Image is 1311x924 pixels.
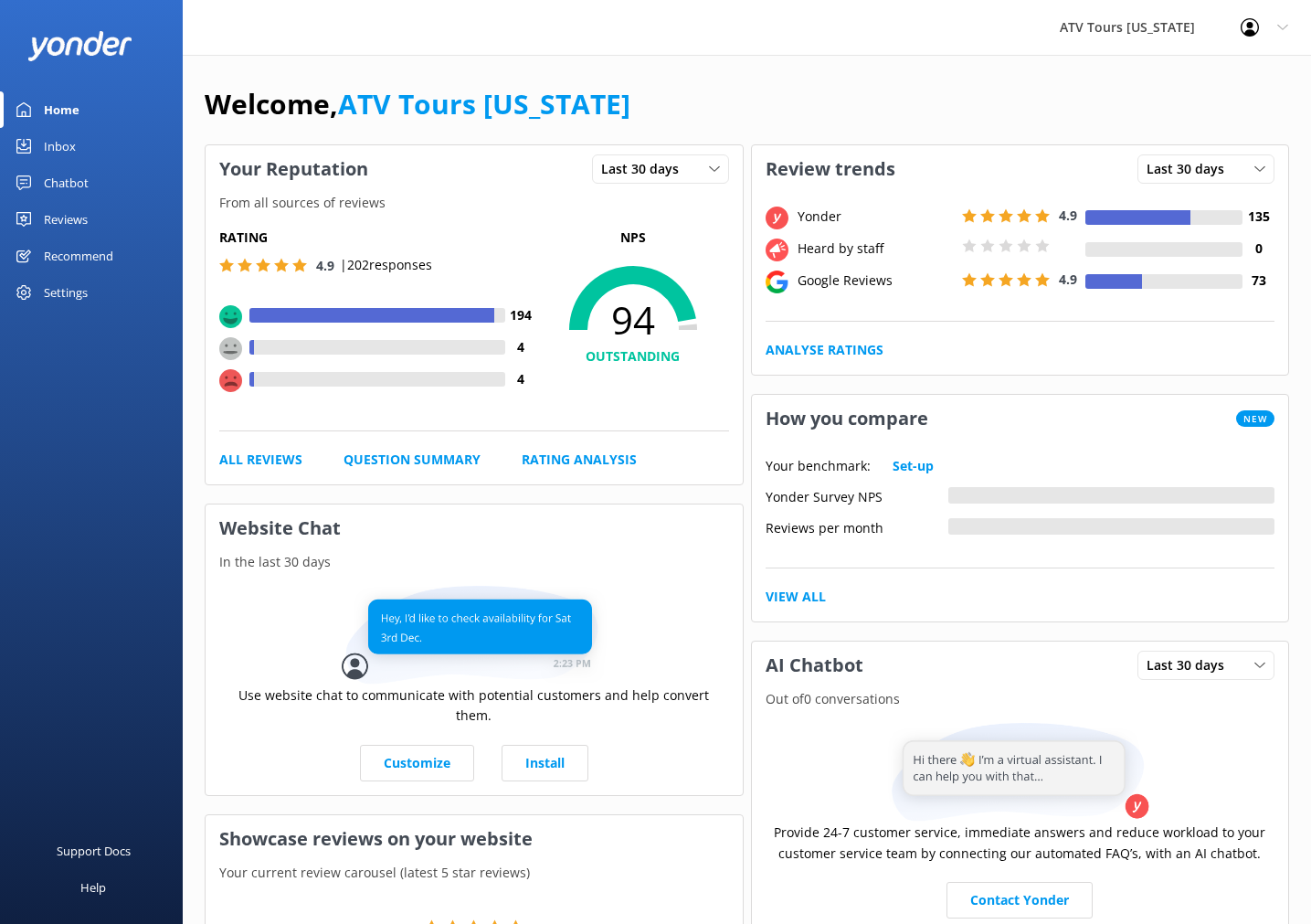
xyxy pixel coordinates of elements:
a: Customize [360,745,474,781]
div: Chatbot [44,165,89,201]
h4: 194 [505,305,537,325]
p: Your current review carousel (latest 5 star reviews) [206,863,743,883]
img: conversation... [342,586,607,685]
span: 4.9 [1059,207,1077,224]
div: Home [44,91,79,128]
h4: 4 [505,337,537,357]
div: Support Docs [57,833,131,869]
span: 4.9 [316,257,334,274]
h3: Your Reputation [206,145,382,193]
a: Analyse Ratings [766,340,883,360]
span: Last 30 days [1147,655,1235,675]
div: Settings [44,274,88,311]
div: Inbox [44,128,76,165]
h4: 0 [1242,239,1274,259]
a: All Reviews [219,450,302,470]
div: Recommend [44,238,113,274]
a: Set-up [893,456,934,476]
span: New [1236,410,1274,427]
a: Contact Yonder [946,882,1093,919]
p: Provide 24-7 customer service, immediate answers and reduce workload to your customer service tea... [766,823,1275,864]
h5: Rating [219,228,537,248]
span: 94 [537,297,729,343]
h3: Review trends [752,145,909,193]
h3: Showcase reviews on your website [206,815,743,863]
h4: 135 [1242,207,1274,227]
h4: 4 [505,369,537,389]
h1: Welcome, [205,82,630,126]
h3: AI Chatbot [752,642,877,689]
a: ATV Tours [US_STATE] [338,85,630,122]
a: Rating Analysis [522,450,637,470]
a: Install [502,745,588,781]
a: View All [766,587,826,607]
img: yonder-white-logo.png [27,31,132,61]
a: Question Summary [344,450,481,470]
div: Yonder Survey NPS [766,487,948,504]
p: In the last 30 days [206,552,743,572]
img: assistant... [887,723,1152,823]
p: Your benchmark: [766,456,871,476]
h4: 73 [1242,271,1274,291]
div: Heard by staff [793,239,957,259]
div: Google Reviews [793,271,957,291]
p: NPS [537,228,729,248]
h4: OUTSTANDING [537,346,729,366]
div: Reviews per month [766,518,948,535]
span: 4.9 [1059,271,1077,288]
p: Use website chat to communicate with potential customers and help convert them. [219,685,729,727]
p: Out of 0 conversations [752,689,1289,709]
h3: Website Chat [206,504,743,552]
p: From all sources of reviews [206,193,743,213]
h3: How you compare [752,395,942,442]
div: Reviews [44,201,88,238]
p: | 202 responses [340,255,432,275]
div: Yonder [793,207,957,227]
span: Last 30 days [601,159,690,179]
div: Help [80,869,106,906]
span: Last 30 days [1147,159,1235,179]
